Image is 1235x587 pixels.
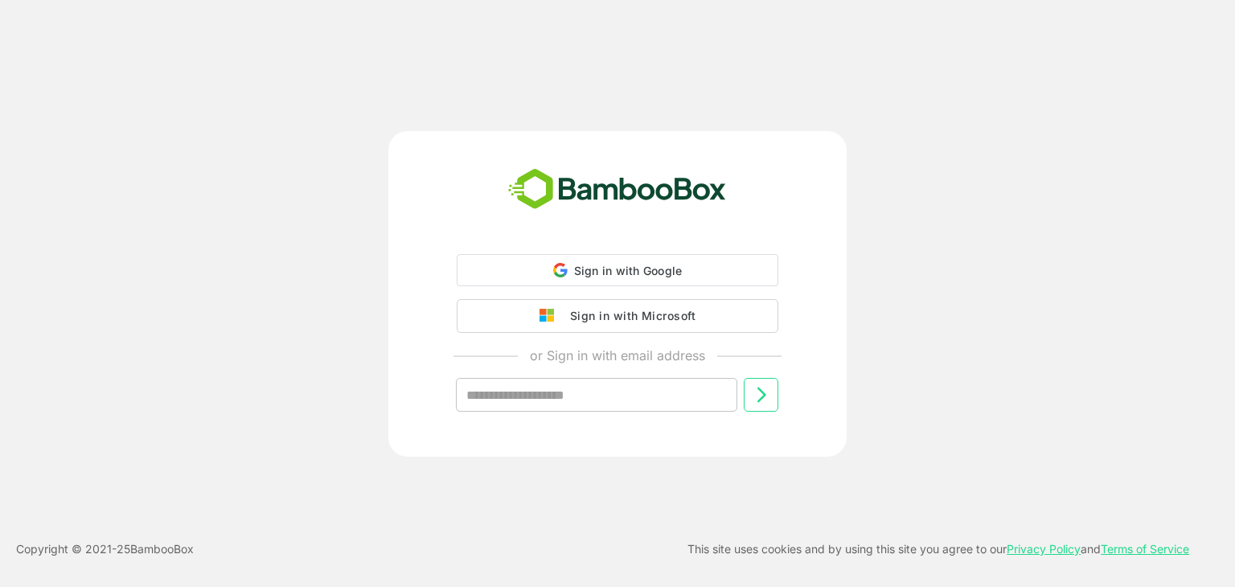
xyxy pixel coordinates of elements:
[562,306,695,326] div: Sign in with Microsoft
[1007,542,1081,556] a: Privacy Policy
[530,346,705,365] p: or Sign in with email address
[16,540,194,559] p: Copyright © 2021- 25 BambooBox
[499,163,735,216] img: bamboobox
[687,540,1189,559] p: This site uses cookies and by using this site you agree to our and
[574,264,683,277] span: Sign in with Google
[457,299,778,333] button: Sign in with Microsoft
[1101,542,1189,556] a: Terms of Service
[457,254,778,286] div: Sign in with Google
[540,309,562,323] img: google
